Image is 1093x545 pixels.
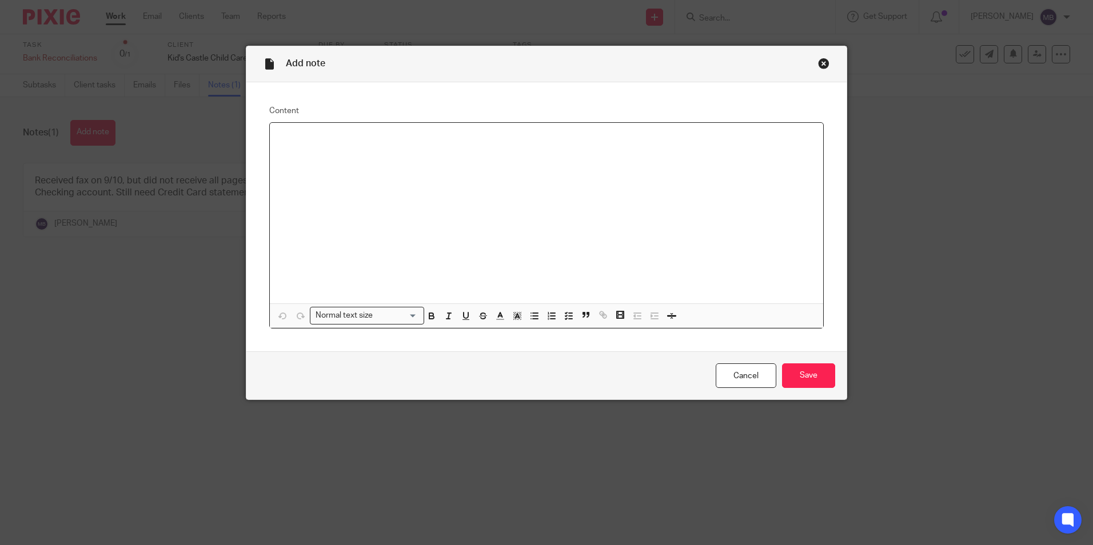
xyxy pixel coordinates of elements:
[782,363,835,388] input: Save
[376,310,417,322] input: Search for option
[310,307,424,324] div: Search for option
[818,58,829,69] div: Close this dialog window
[716,363,776,388] a: Cancel
[313,310,375,322] span: Normal text size
[286,59,325,68] span: Add note
[269,105,824,117] label: Content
